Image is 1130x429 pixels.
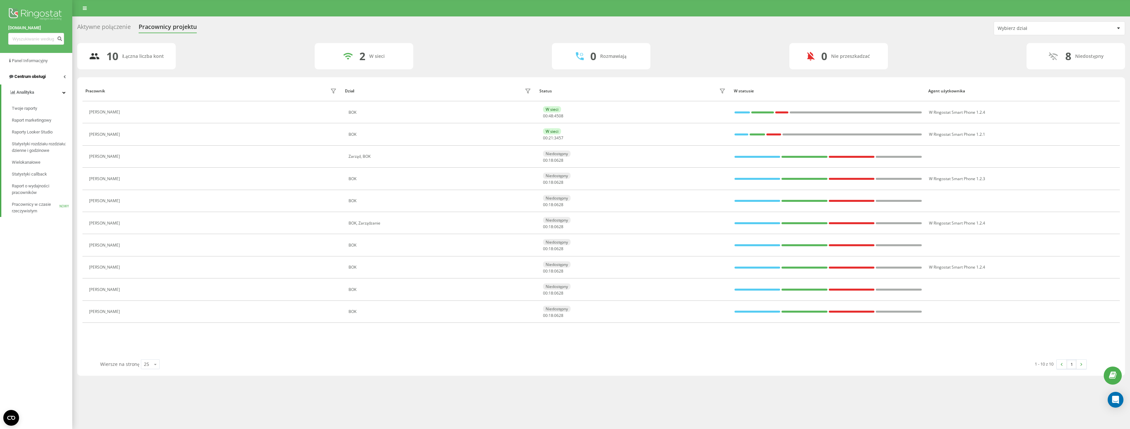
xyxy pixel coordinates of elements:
a: Analityka [1,84,72,100]
a: Pracownicy w czasie rzeczywistymNOWY [12,199,72,217]
font: 00:18:06 [543,157,559,163]
font: 00:48:45 [543,113,559,119]
font: [PERSON_NAME] [89,131,120,137]
font: Niedostępny [546,306,568,312]
font: Analityka [16,90,34,95]
img: Logo Ringostatu [8,7,64,23]
font: Niedostępny [546,217,568,223]
font: 1 [1071,361,1073,367]
font: Wybierz dział [998,25,1027,31]
font: 1 - 10 z 10 [1035,361,1053,367]
font: Niedostępny [546,284,568,289]
font: BOK [349,131,356,137]
font: Niedostępny [546,173,568,179]
font: W sieci [546,107,558,112]
font: Aktywne połączenie [77,23,131,31]
a: [DOMAIN_NAME] [8,25,64,31]
font: 28 [559,202,563,207]
font: Pracownik [85,88,105,94]
font: BOK [349,198,356,203]
font: 28 [559,290,563,296]
div: Otwórz komunikator interkomowy [1108,392,1123,408]
font: 28 [559,224,563,229]
font: W sieci [546,129,558,134]
font: W Ringostat Smart Phone 1.2.4 [929,220,985,226]
font: Zarząd, BOK [349,154,371,159]
font: Rozmawiają [600,53,626,59]
font: BOK [349,109,356,115]
font: Wielokanałowe [12,160,40,165]
font: Niedostępny [546,239,568,245]
font: [PERSON_NAME] [89,109,120,115]
font: [PERSON_NAME] [89,287,120,292]
font: 00:21:34 [543,135,559,141]
font: 00:18:06 [543,246,559,251]
font: 28 [559,246,563,251]
a: Wielokanałowe [12,156,72,168]
font: Statystyki callback [12,172,47,177]
font: 28 [559,179,563,185]
font: BOK, Zarządzanie [349,220,380,226]
font: W Ringostat Smart Phone 1.2.4 [929,264,985,270]
font: 8 [1065,49,1071,63]
font: 00:18:06 [543,224,559,229]
font: 00:18:06 [543,313,559,318]
font: Raporty Looker Studio [12,130,53,134]
font: Niedostępny [546,195,568,201]
font: [PERSON_NAME] [89,242,120,248]
font: Raport marketingowy [12,118,51,123]
font: 25 [144,361,149,367]
font: Niedostępny [1075,53,1103,59]
font: 28 [559,157,563,163]
a: Raport marketingowy [12,114,72,126]
font: 00:18:06 [543,268,559,274]
font: [PERSON_NAME] [89,198,120,203]
font: [DOMAIN_NAME] [8,25,41,30]
a: Statystyki callback [12,168,72,180]
font: Wiersze na stronę [100,361,139,367]
font: BOK [349,176,356,181]
font: 2 [359,49,365,63]
a: Statystyki rozdziału rozdziału: dzienne i godzinowe [12,138,72,156]
font: Raport o wydajności pracowników [12,183,49,195]
font: W Ringostat Smart Phone 1.2.3 [929,176,985,181]
button: Otwórz widżet CMP [3,410,19,426]
font: [PERSON_NAME] [89,154,120,159]
a: Raporty Looker Studio [12,126,72,138]
font: Pracownicy w czasie rzeczywistym [12,202,51,213]
font: Nie przeszkadzać [831,53,870,59]
font: Niedostępny [546,151,568,156]
font: Centrum obsługi [14,74,46,79]
font: 28 [559,268,563,274]
font: 00:18:06 [543,179,559,185]
font: 57 [559,135,563,141]
font: NOWY [59,204,69,208]
font: W statusie [734,88,754,94]
font: 0 [821,49,827,63]
font: Twoje raporty [12,106,37,111]
font: [PERSON_NAME] [89,176,120,181]
font: [PERSON_NAME] [89,309,120,314]
font: W sieci [369,53,385,59]
font: BOK [349,309,356,314]
font: Dział [345,88,354,94]
font: Niedostępny [546,262,568,267]
font: BOK [349,242,356,248]
font: Statystyki rozdziału rozdziału: dzienne i godzinowe [12,141,66,153]
font: [PERSON_NAME] [89,264,120,270]
font: Pracownicy projektu [139,23,197,31]
font: Łączna liczba kont [122,53,164,59]
a: Raport o wydajności pracowników [12,180,72,199]
font: W Ringostat Smart Phone 1.2.4 [929,109,985,115]
font: BOK [349,264,356,270]
font: 00:18:06 [543,202,559,207]
font: 28 [559,313,563,318]
font: 08 [559,113,563,119]
font: 0 [590,49,596,63]
font: Agent użytkownika [928,88,965,94]
font: Panel Informacyjny [12,58,48,63]
font: W Ringostat Smart Phone 1.2.1 [929,131,985,137]
font: 00:18:06 [543,290,559,296]
font: [PERSON_NAME] [89,220,120,226]
input: Wyszukiwanie według numeru [8,33,64,45]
